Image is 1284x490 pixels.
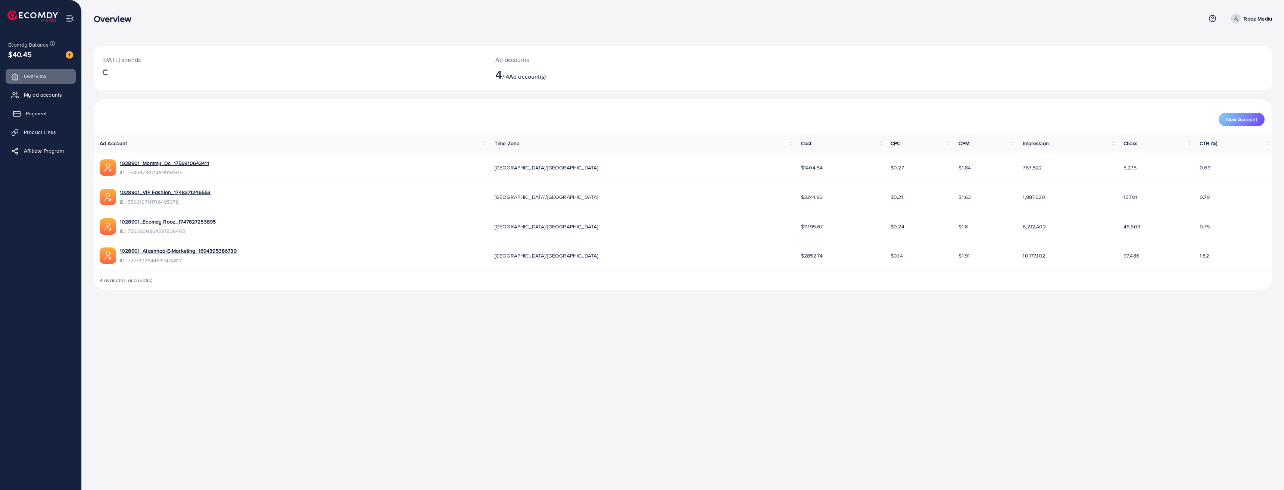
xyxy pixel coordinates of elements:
[1123,164,1137,171] span: 5,275
[120,218,216,225] a: 1028901_Ecomdy Rooz_1747827253895
[94,13,137,24] h3: Overview
[1228,14,1272,24] a: Rooz Media
[1200,193,1210,201] span: 0.79
[100,277,153,284] span: 4 available account(s)
[495,55,772,64] p: Ad accounts
[509,72,546,81] span: Ad account(s)
[100,140,127,147] span: Ad Account
[495,193,598,201] span: [GEOGRAPHIC_DATA]/[GEOGRAPHIC_DATA]
[120,159,209,167] a: 1028901_Mommy_Dc_1756910643411
[891,252,903,259] span: $0.14
[100,247,116,264] img: ic-ads-acc.e4c84228.svg
[6,143,76,158] a: Affiliate Program
[959,140,969,147] span: CPM
[120,169,209,176] span: ID: 7545873671483916305
[495,164,598,171] span: [GEOGRAPHIC_DATA]/[GEOGRAPHIC_DATA]
[8,41,49,49] span: Ecomdy Balance
[100,159,116,176] img: ic-ads-acc.e4c84228.svg
[66,14,74,23] img: menu
[959,193,971,201] span: $1.63
[1123,252,1139,259] span: 97,486
[495,66,502,83] span: 4
[6,69,76,84] a: Overview
[891,223,904,230] span: $0.24
[7,10,58,22] img: logo
[6,87,76,102] a: My ad accounts
[120,257,237,264] span: ID: 7277372644637474817
[495,140,520,147] span: Time Zone
[1244,14,1272,23] p: Rooz Media
[100,189,116,205] img: ic-ads-acc.e4c84228.svg
[1023,223,1045,230] span: 6,212,402
[801,164,823,171] span: $1404.54
[891,140,900,147] span: CPC
[801,252,823,259] span: $2852.74
[1023,193,1045,201] span: 1,987,620
[891,193,903,201] span: $0.21
[120,247,237,255] a: 1028901_Alashhab-E-Marketing_1694395386739
[959,252,970,259] span: $1.91
[6,106,76,121] a: Payment
[1226,117,1257,122] span: New Account
[1023,164,1042,171] span: 763,522
[801,223,823,230] span: $11195.67
[24,147,64,155] span: Affiliate Program
[495,67,772,81] h2: / 4
[495,223,598,230] span: [GEOGRAPHIC_DATA]/[GEOGRAPHIC_DATA]
[1200,164,1210,171] span: 0.69
[891,164,904,171] span: $0.27
[1023,252,1045,259] span: 10,177,102
[1123,140,1138,147] span: Clicks
[801,193,822,201] span: $3241.96
[120,227,216,235] span: ID: 7506860864591806465
[1200,252,1209,259] span: 1.82
[1219,113,1265,126] button: New Account
[24,128,56,136] span: Product Links
[6,125,76,140] a: Product Links
[24,72,46,80] span: Overview
[120,188,211,196] a: 1028901_VIP Fashion_1748371246553
[495,252,598,259] span: [GEOGRAPHIC_DATA]/[GEOGRAPHIC_DATA]
[959,164,971,171] span: $1.84
[1200,140,1217,147] span: CTR (%)
[959,223,968,230] span: $1.8
[26,110,47,117] span: Payment
[1023,140,1049,147] span: Impression
[1123,223,1140,230] span: 46,509
[66,51,73,59] img: image
[801,140,812,147] span: Cost
[24,91,62,99] span: My ad accounts
[120,198,211,206] span: ID: 7509197111716495378
[8,49,32,60] span: $40.45
[103,55,477,64] p: [DATE] spends
[100,218,116,235] img: ic-ads-acc.e4c84228.svg
[1200,223,1210,230] span: 0.75
[1123,193,1137,201] span: 15,701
